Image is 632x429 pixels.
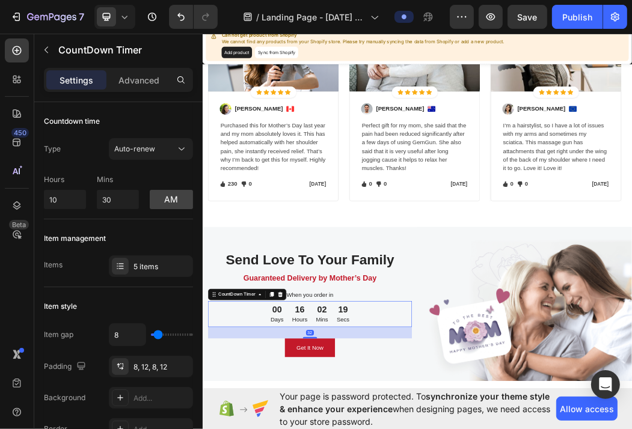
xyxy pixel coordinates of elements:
[150,190,193,209] button: am
[304,260,310,274] p: 0
[30,161,207,248] p: Purchased this for Mother’s Day last year and my mom absolutely loves it. This has helped automat...
[517,260,523,274] p: 0
[529,133,610,148] p: [PERSON_NAME]
[133,393,190,404] div: Add...
[10,380,351,408] p: Send Love To Your Family
[518,12,538,22] span: Save
[280,390,556,428] span: Your page is password protected. To when designing pages, we need access to your store password.
[9,220,29,230] div: Beta
[504,131,523,150] img: Alt Image
[44,116,100,127] div: Countdown time
[109,138,193,160] button: Auto-renew
[5,5,90,29] button: 7
[44,392,85,403] div: Background
[133,261,190,272] div: 5 items
[88,36,161,55] button: Sync from Shopify
[616,136,629,145] img: Alt Image
[109,324,146,345] input: Auto
[552,5,603,29] button: Publish
[44,329,73,340] div: Item gap
[280,260,285,274] p: 0
[44,174,86,185] p: Hours
[29,131,48,150] img: Alt Image
[79,10,84,24] p: 7
[256,11,259,23] span: /
[508,5,547,29] button: Save
[560,403,614,415] span: Allow access
[58,43,188,57] p: CountDown Timer
[44,260,63,270] div: Items
[11,128,29,138] div: 450
[141,136,154,145] img: Alt Image
[44,233,106,244] div: Item management
[32,22,507,34] p: We cannot find any products from your Shopify store. Please try manually syncing the data from Sh...
[133,362,190,373] div: 8, 12, 8, 12
[378,136,391,145] img: Alt Image
[114,144,155,153] span: Auto-renew
[542,260,547,274] p: 0
[268,161,445,248] p: Perfect gift for my mom, she said that the pain had been reduced significantly after a few days o...
[556,397,618,421] button: Allow access
[97,174,139,185] p: Mins
[32,10,507,22] p: Can not get product from Shopify
[203,25,632,397] iframe: Design area
[32,36,83,55] button: Add product
[42,260,58,274] p: 230
[44,301,77,312] div: Item style
[280,391,550,414] span: synchronize your theme style & enhance your experience
[129,261,207,273] p: [DATE]
[78,260,83,274] p: 0
[266,131,286,150] img: Alt Image
[44,359,88,375] div: Padding
[60,74,93,87] p: Settings
[591,370,620,399] div: Open Intercom Messenger
[54,133,135,148] p: [PERSON_NAME]
[44,144,61,154] div: Type
[262,11,366,23] span: Landing Page - [DATE] 18:26:42
[292,133,372,148] p: [PERSON_NAME]
[118,74,159,87] p: Advanced
[367,261,444,273] p: [DATE]
[562,11,592,23] div: Publish
[169,5,218,29] div: Undo/Redo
